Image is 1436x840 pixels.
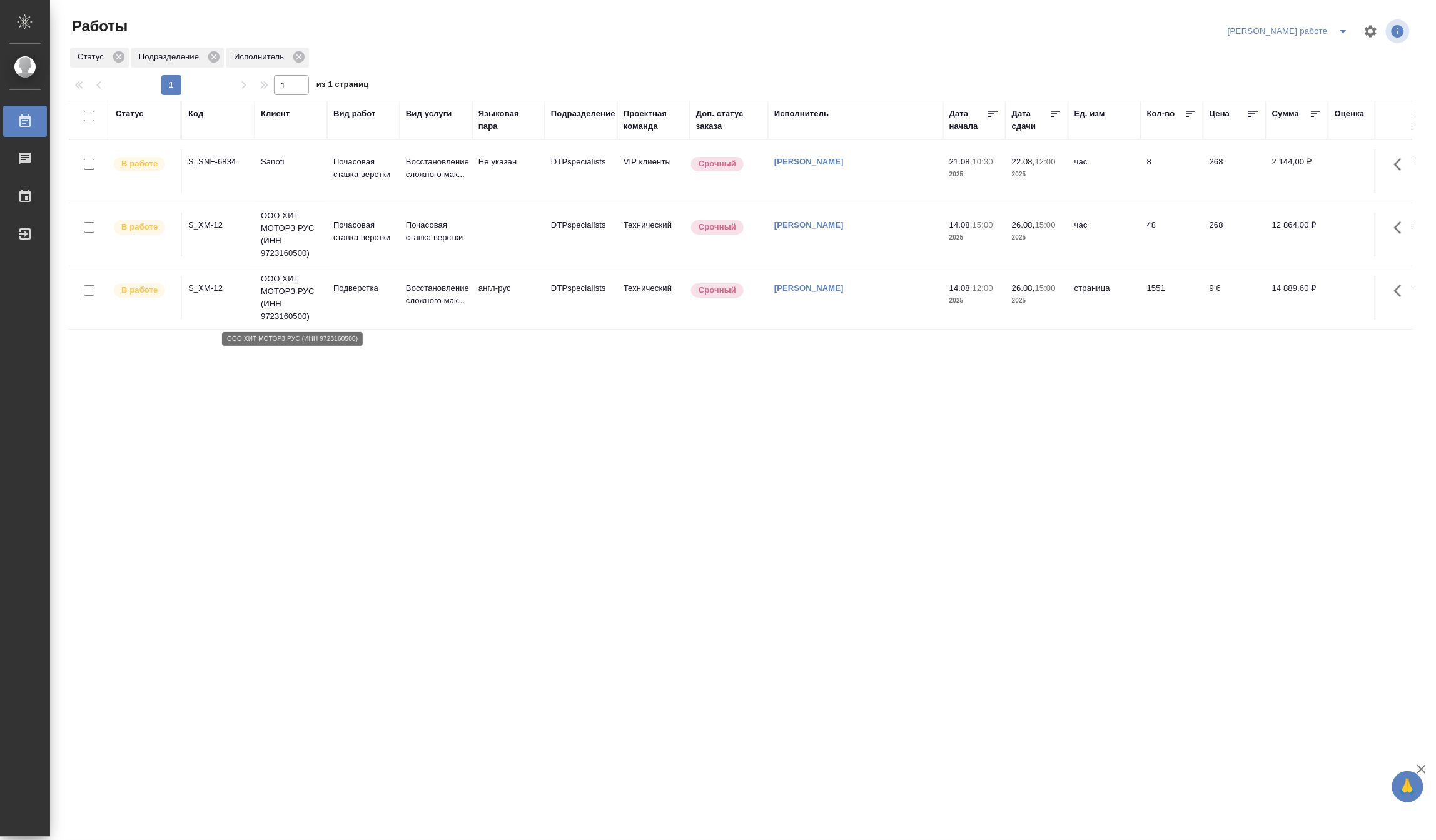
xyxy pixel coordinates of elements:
td: 268 [1203,149,1266,193]
td: VIP клиенты [617,149,690,193]
td: 48 [1141,213,1203,256]
p: Срочный [699,284,736,296]
td: 14 889,60 ₽ [1266,276,1328,320]
div: Ед. изм [1074,108,1105,120]
a: [PERSON_NAME] [774,220,844,230]
div: Исполнитель [774,108,829,120]
p: 15:00 [973,220,993,230]
p: ООО ХИТ МОТОРЗ РУС (ИНН 9723160500) [261,273,321,323]
div: Дата сдачи [1012,108,1049,133]
div: Доп. статус заказа [696,108,762,133]
div: S_XM-12 [188,219,248,231]
p: Срочный [699,221,736,233]
div: Подразделение [551,108,615,120]
div: Исполнитель выполняет работу [113,219,174,236]
button: Здесь прячутся важные кнопки [1387,149,1417,180]
div: Языковая пара [478,108,538,133]
button: Здесь прячутся важные кнопки [1387,276,1417,306]
td: 268 [1203,213,1266,256]
div: Цена [1210,108,1230,120]
td: DTPspecialists [545,276,617,320]
td: страница [1068,276,1141,320]
span: Посмотреть информацию [1386,19,1412,43]
p: Подверстка [333,282,393,295]
div: Статус [116,108,144,120]
p: Почасовая ставка верстки [333,156,393,181]
td: англ-рус [472,276,545,320]
p: 14.08, [949,220,973,230]
td: 8 [1141,149,1203,193]
p: В работе [121,158,158,170]
p: 26.08, [1012,283,1035,293]
div: Исполнитель выполняет работу [113,282,174,299]
span: из 1 страниц [316,77,369,95]
p: 12:00 [973,283,993,293]
p: Исполнитель [234,51,288,63]
p: 2025 [1012,231,1062,244]
td: Не указан [472,149,545,193]
span: Работы [69,16,128,36]
div: Код [188,108,203,120]
div: Проектная команда [624,108,684,133]
p: Восстановление сложного мак... [406,282,466,307]
p: 15:00 [1035,220,1056,230]
button: 🙏 [1392,771,1423,802]
button: Здесь прячутся важные кнопки [1387,213,1417,243]
p: Подразделение [139,51,203,63]
div: Вид услуги [406,108,452,120]
p: 15:00 [1035,283,1056,293]
a: [PERSON_NAME] [774,157,844,166]
div: split button [1225,21,1356,41]
p: 10:30 [973,157,993,166]
div: Исполнитель [226,48,309,68]
p: В работе [121,221,158,233]
p: Восстановление сложного мак... [406,156,466,181]
div: Кол-во [1147,108,1175,120]
p: Sanofi [261,156,321,168]
p: Статус [78,51,108,63]
div: Сумма [1272,108,1299,120]
p: 22.08, [1012,157,1035,166]
p: Почасовая ставка верстки [333,219,393,244]
div: S_SNF-6834 [188,156,248,168]
div: Оценка [1335,108,1365,120]
div: Статус [70,48,129,68]
div: Клиент [261,108,290,120]
p: 2025 [1012,168,1062,181]
td: Технический [617,213,690,256]
td: час [1068,149,1141,193]
p: 26.08, [1012,220,1035,230]
td: DTPspecialists [545,149,617,193]
td: 9.6 [1203,276,1266,320]
a: [PERSON_NAME] [774,283,844,293]
p: ООО ХИТ МОТОРЗ РУС (ИНН 9723160500) [261,210,321,260]
td: час [1068,213,1141,256]
p: 14.08, [949,283,973,293]
div: Дата начала [949,108,987,133]
div: Вид работ [333,108,376,120]
p: 2025 [949,231,999,244]
p: 12:00 [1035,157,1056,166]
div: S_XM-12 [188,282,248,295]
td: 2 144,00 ₽ [1266,149,1328,193]
span: Настроить таблицу [1356,16,1386,46]
td: 12 864,00 ₽ [1266,213,1328,256]
td: DTPspecialists [545,213,617,256]
p: Почасовая ставка верстки [406,219,466,244]
p: 2025 [1012,295,1062,307]
td: 1551 [1141,276,1203,320]
div: Исполнитель выполняет работу [113,156,174,173]
div: Подразделение [131,48,224,68]
span: 🙏 [1397,774,1418,800]
p: 2025 [949,295,999,307]
p: Срочный [699,158,736,170]
td: Технический [617,276,690,320]
p: 2025 [949,168,999,181]
p: В работе [121,284,158,296]
p: 21.08, [949,157,973,166]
